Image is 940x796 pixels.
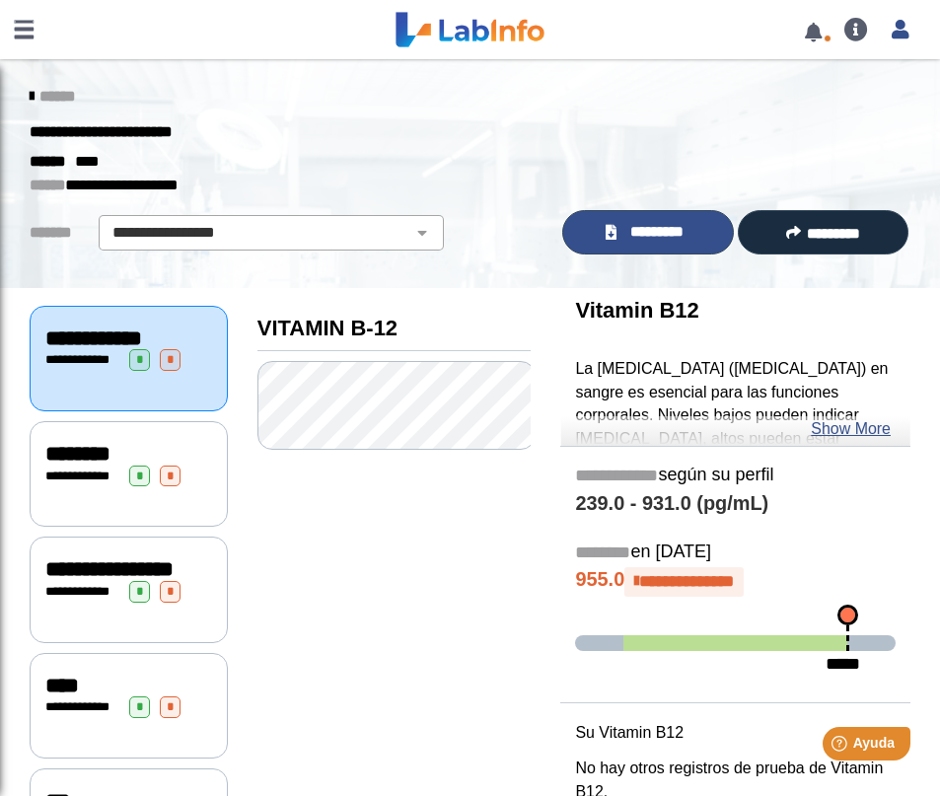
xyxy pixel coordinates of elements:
[575,542,896,564] h5: en [DATE]
[575,567,896,597] h4: 955.0
[811,417,891,441] a: Show More
[575,357,896,545] p: La [MEDICAL_DATA] ([MEDICAL_DATA]) en sangre es esencial para las funciones corporales. Niveles b...
[575,721,896,745] p: Su Vitamin B12
[257,316,398,340] b: VITAMIN B-12
[575,298,698,323] b: Vitamin B12
[575,492,896,516] h4: 239.0 - 931.0 (pg/mL)
[575,465,896,487] h5: según su perfil
[764,719,918,774] iframe: Help widget launcher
